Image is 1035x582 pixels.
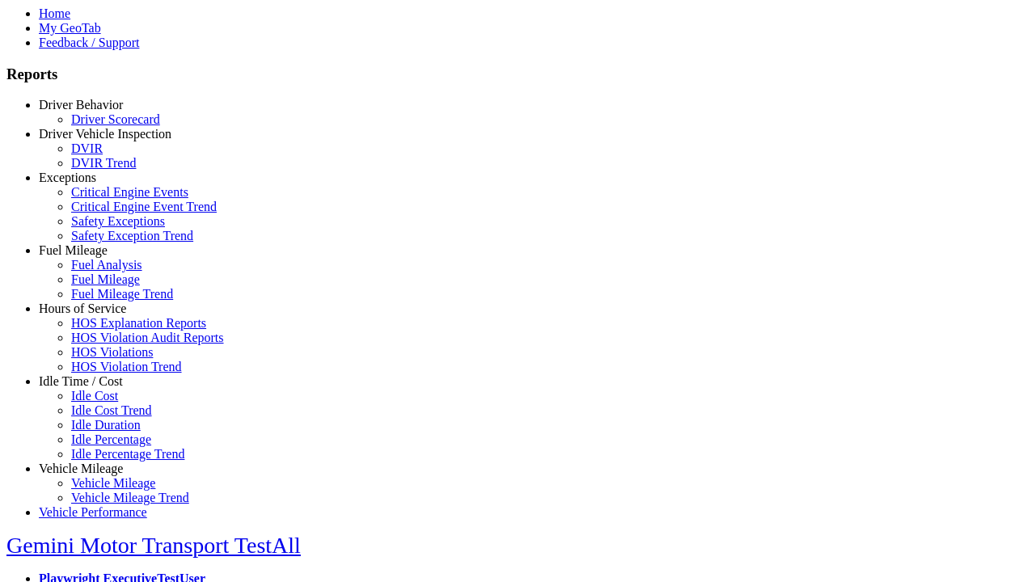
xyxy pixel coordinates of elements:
a: Fuel Mileage Trend [71,287,173,301]
a: DVIR [71,141,103,155]
a: DVIR Trend [71,156,136,170]
a: Feedback / Support [39,36,139,49]
a: Driver Behavior [39,98,123,112]
a: Home [39,6,70,20]
a: Fuel Mileage [39,243,108,257]
a: Idle Duration [71,418,141,432]
a: Safety Exceptions [71,214,165,228]
a: Vehicle Mileage [39,462,123,475]
a: Critical Engine Event Trend [71,200,217,213]
a: HOS Violations [71,345,153,359]
a: Driver Vehicle Inspection [39,127,171,141]
a: Hours of Service [39,302,126,315]
a: Idle Time / Cost [39,374,123,388]
a: Idle Cost [71,389,118,403]
h3: Reports [6,65,1029,83]
a: Fuel Analysis [71,258,142,272]
a: Idle Percentage [71,432,151,446]
a: Idle Cost Trend [71,403,152,417]
a: HOS Explanation Reports [71,316,206,330]
a: Driver Scorecard [71,112,160,126]
a: HOS Violation Trend [71,360,182,373]
a: Vehicle Performance [39,505,147,519]
a: Vehicle Mileage [71,476,155,490]
a: Gemini Motor Transport TestAll [6,533,301,558]
a: Fuel Mileage [71,272,140,286]
a: Safety Exception Trend [71,229,193,242]
a: Idle Percentage Trend [71,447,184,461]
a: Critical Engine Events [71,185,188,199]
a: Exceptions [39,171,96,184]
a: Vehicle Mileage Trend [71,491,189,504]
a: HOS Violation Audit Reports [71,331,224,344]
a: My GeoTab [39,21,101,35]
